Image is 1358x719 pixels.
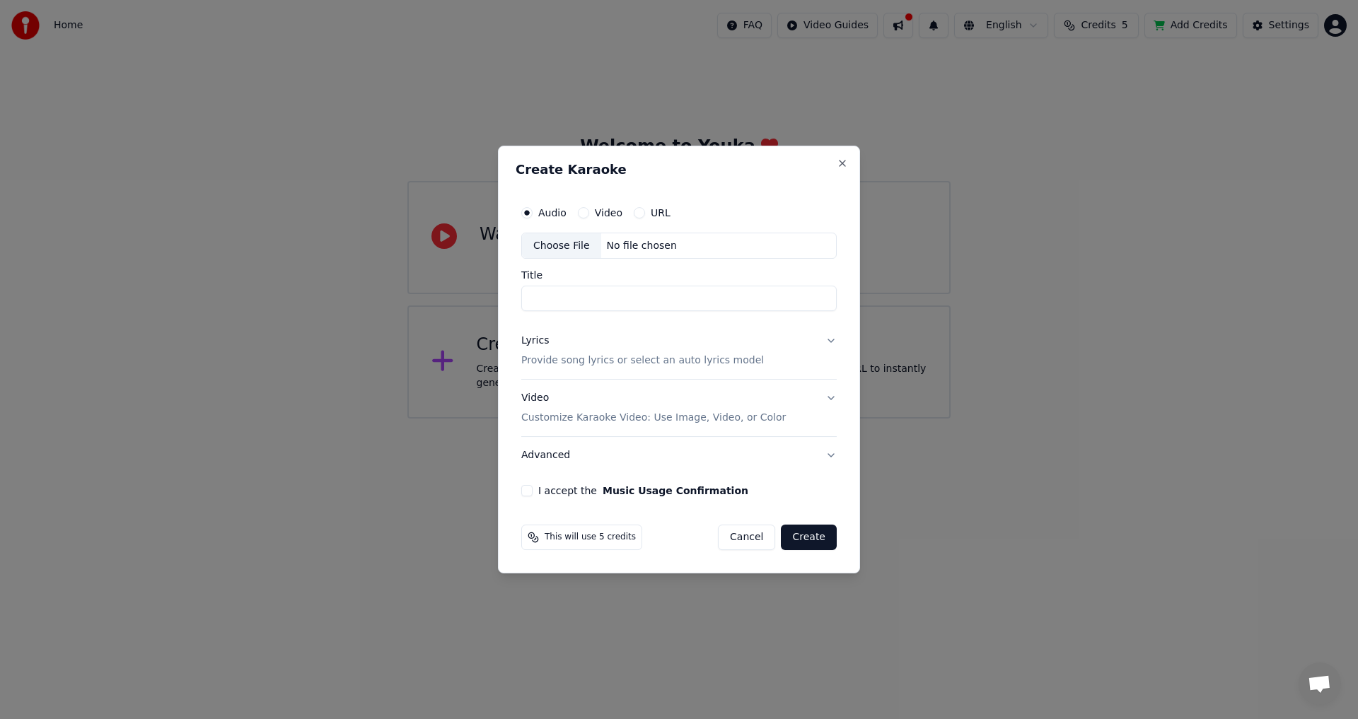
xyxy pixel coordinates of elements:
p: Customize Karaoke Video: Use Image, Video, or Color [521,411,786,425]
label: I accept the [538,486,748,496]
button: Cancel [718,525,775,550]
div: Choose File [522,233,601,259]
button: Advanced [521,437,837,474]
button: I accept the [603,486,748,496]
div: Video [521,392,786,426]
label: Title [521,271,837,281]
div: No file chosen [601,239,683,253]
p: Provide song lyrics or select an auto lyrics model [521,354,764,368]
span: This will use 5 credits [545,532,636,543]
label: Video [595,208,622,218]
h2: Create Karaoke [516,163,842,176]
button: LyricsProvide song lyrics or select an auto lyrics model [521,323,837,380]
label: Audio [538,208,567,218]
button: Create [781,525,837,550]
label: URL [651,208,671,218]
div: Lyrics [521,334,549,349]
button: VideoCustomize Karaoke Video: Use Image, Video, or Color [521,380,837,437]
